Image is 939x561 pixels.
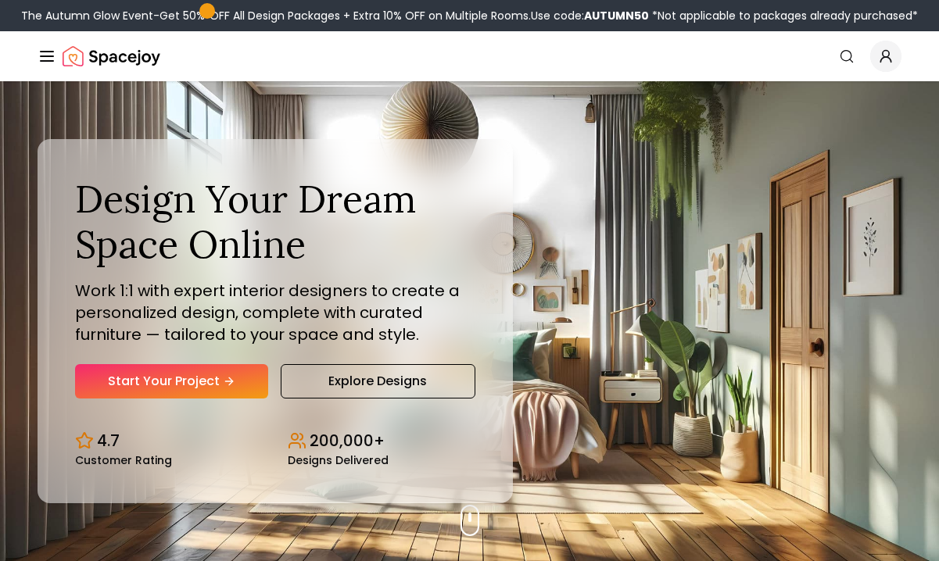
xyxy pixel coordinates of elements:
[584,8,649,23] b: AUTUMN50
[75,177,475,266] h1: Design Your Dream Space Online
[63,41,160,72] a: Spacejoy
[649,8,918,23] span: *Not applicable to packages already purchased*
[38,31,901,81] nav: Global
[281,364,475,398] a: Explore Designs
[75,455,172,466] small: Customer Rating
[97,430,120,452] p: 4.7
[75,364,268,398] a: Start Your Project
[21,8,918,23] div: The Autumn Glow Event-Get 50% OFF All Design Packages + Extra 10% OFF on Multiple Rooms.
[288,455,389,466] small: Designs Delivered
[75,417,475,466] div: Design stats
[310,430,385,452] p: 200,000+
[63,41,160,72] img: Spacejoy Logo
[531,8,649,23] span: Use code:
[75,280,475,345] p: Work 1:1 with expert interior designers to create a personalized design, complete with curated fu...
